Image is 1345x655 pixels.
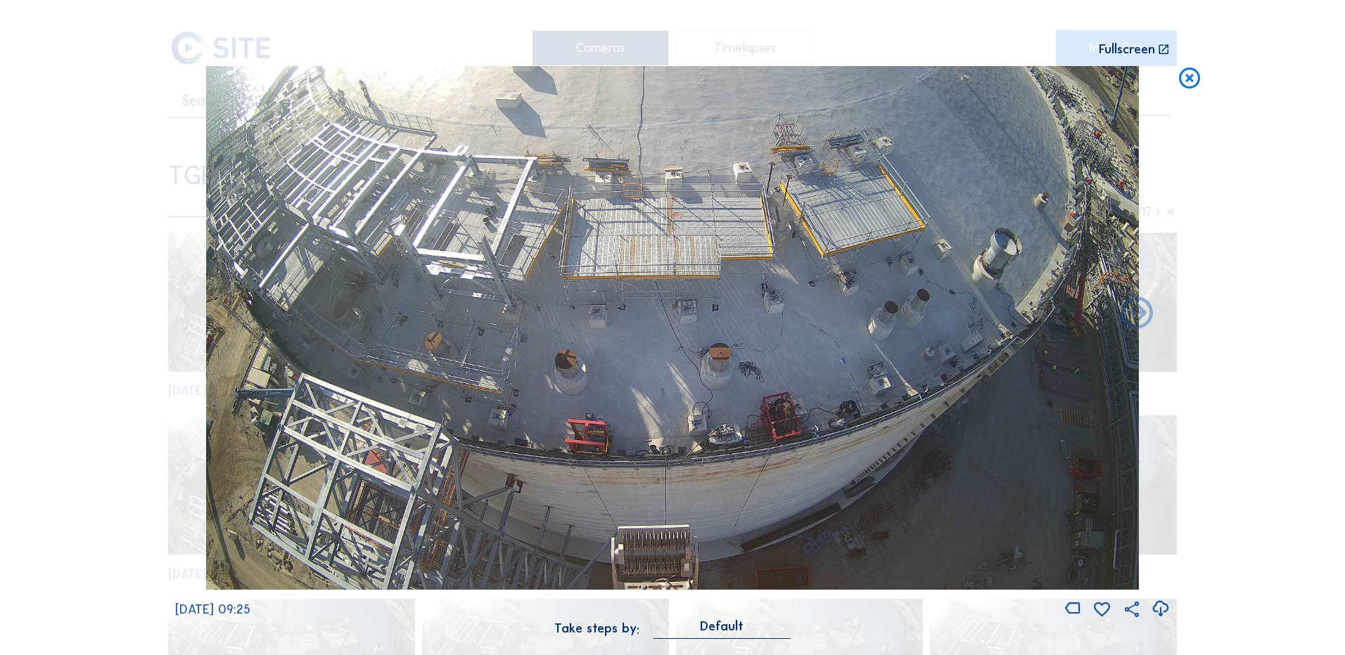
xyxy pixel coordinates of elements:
div: Fullscreen [1099,43,1155,56]
div: Take steps by: [554,622,639,635]
div: Default [654,620,791,639]
img: Image [206,66,1139,590]
i: Back [1118,295,1156,334]
div: Default [700,620,744,633]
span: [DATE] 09:25 [175,602,250,617]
